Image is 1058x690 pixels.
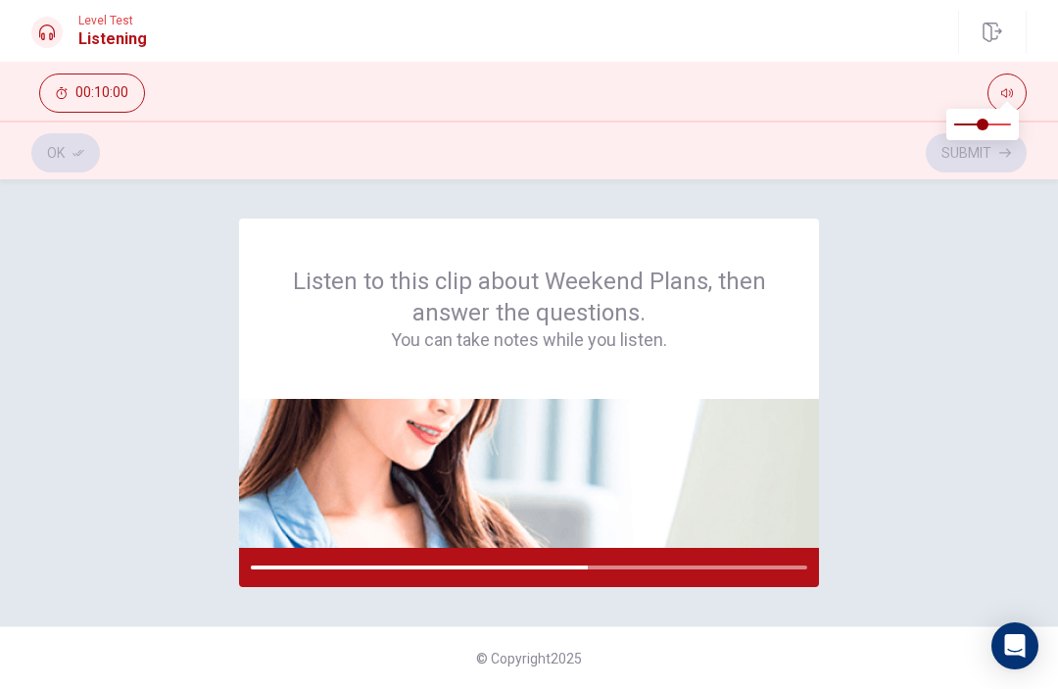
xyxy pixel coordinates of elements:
[991,623,1038,670] div: Open Intercom Messenger
[78,15,147,28] span: Level Test
[75,86,128,102] span: 00:10:00
[476,652,582,667] span: © Copyright 2025
[78,28,147,52] h1: Listening
[286,329,772,353] h4: You can take notes while you listen.
[286,267,772,353] div: Listen to this clip about Weekend Plans, then answer the questions.
[239,400,819,549] img: passage image
[39,74,145,114] button: 00:10:00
